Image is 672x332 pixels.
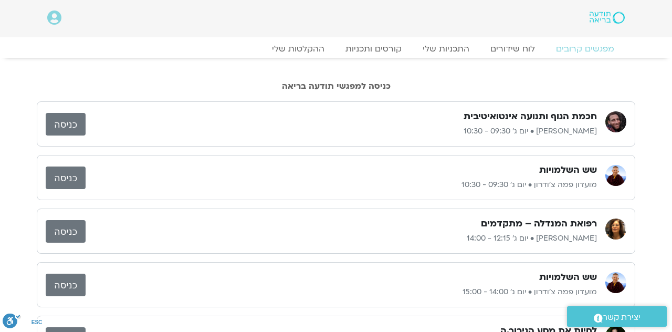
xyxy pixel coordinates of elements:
p: [PERSON_NAME] • יום ג׳ 12:15 - 14:00 [86,232,597,245]
img: מועדון פמה צ'ודרון [605,165,626,186]
p: [PERSON_NAME] • יום ג׳ 09:30 - 10:30 [86,125,597,138]
span: יצירת קשר [603,310,640,325]
h2: כניסה למפגשי תודעה בריאה [37,81,635,91]
a: קורסים ותכניות [335,44,412,54]
a: כניסה [46,167,86,189]
a: התכניות שלי [412,44,480,54]
p: מועדון פמה צ'ודרון • יום ג׳ 09:30 - 10:30 [86,179,597,191]
p: מועדון פמה צ'ודרון • יום ג׳ 14:00 - 15:00 [86,286,597,298]
a: כניסה [46,113,86,136]
h3: רפואת המנדלה – מתקדמים [481,217,597,230]
a: יצירת קשר [567,306,667,327]
a: לוח שידורים [480,44,545,54]
h3: שש השלמויות [539,164,597,177]
nav: Menu [47,44,625,54]
a: ההקלטות שלי [261,44,335,54]
img: רונית הולנדר [605,219,626,240]
h3: חכמת הגוף ותנועה אינטואיטיבית [464,110,597,123]
img: מועדון פמה צ'ודרון [605,272,626,293]
a: כניסה [46,274,86,296]
img: בן קמינסקי [605,111,626,132]
a: כניסה [46,220,86,243]
a: מפגשים קרובים [545,44,625,54]
h3: שש השלמויות [539,271,597,284]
